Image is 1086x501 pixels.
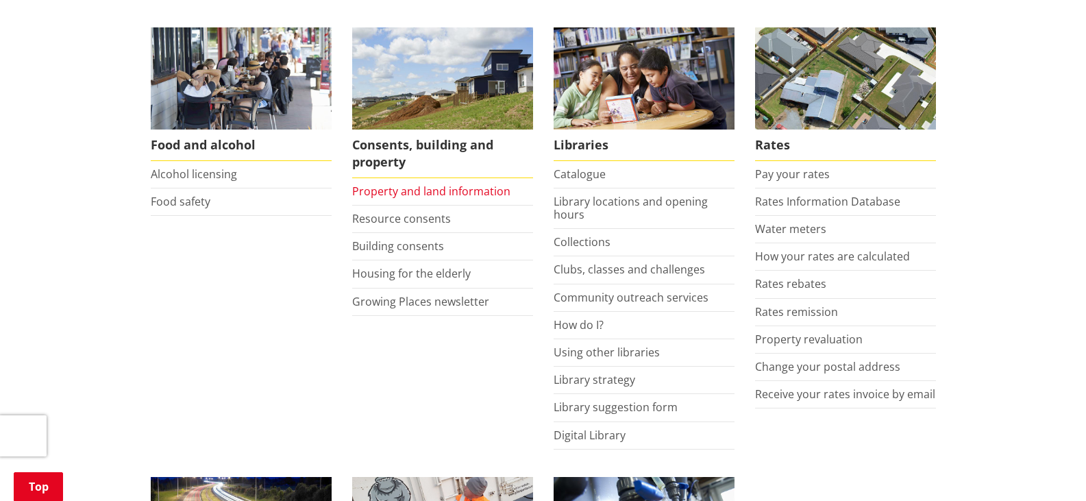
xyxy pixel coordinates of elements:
[554,27,735,161] a: Library membership is free to everyone who lives in the Waikato district. Libraries
[352,27,533,178] a: New Pokeno housing development Consents, building and property
[755,27,936,130] img: Rates-thumbnail
[554,262,705,277] a: Clubs, classes and challenges
[554,428,626,443] a: Digital Library
[14,472,63,501] a: Top
[352,130,533,178] span: Consents, building and property
[151,130,332,161] span: Food and alcohol
[151,27,332,161] a: Food and Alcohol in the Waikato Food and alcohol
[755,332,863,347] a: Property revaluation
[755,221,826,236] a: Water meters
[554,400,678,415] a: Library suggestion form
[1023,443,1072,493] iframe: Messenger Launcher
[755,167,830,182] a: Pay your rates
[554,290,708,305] a: Community outreach services
[352,294,489,309] a: Growing Places newsletter
[755,387,935,402] a: Receive your rates invoice by email
[755,27,936,161] a: Pay your rates online Rates
[755,249,910,264] a: How your rates are calculated
[554,234,610,249] a: Collections
[554,167,606,182] a: Catalogue
[755,304,838,319] a: Rates remission
[352,184,510,199] a: Property and land information
[554,194,708,222] a: Library locations and opening hours
[352,211,451,226] a: Resource consents
[352,239,444,254] a: Building consents
[554,130,735,161] span: Libraries
[755,130,936,161] span: Rates
[554,317,604,332] a: How do I?
[554,372,635,387] a: Library strategy
[755,194,900,209] a: Rates Information Database
[352,27,533,130] img: Land and property thumbnail
[755,276,826,291] a: Rates rebates
[755,359,900,374] a: Change your postal address
[352,266,471,281] a: Housing for the elderly
[554,27,735,130] img: Waikato District Council libraries
[554,345,660,360] a: Using other libraries
[151,194,210,209] a: Food safety
[151,27,332,130] img: Food and Alcohol in the Waikato
[151,167,237,182] a: Alcohol licensing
